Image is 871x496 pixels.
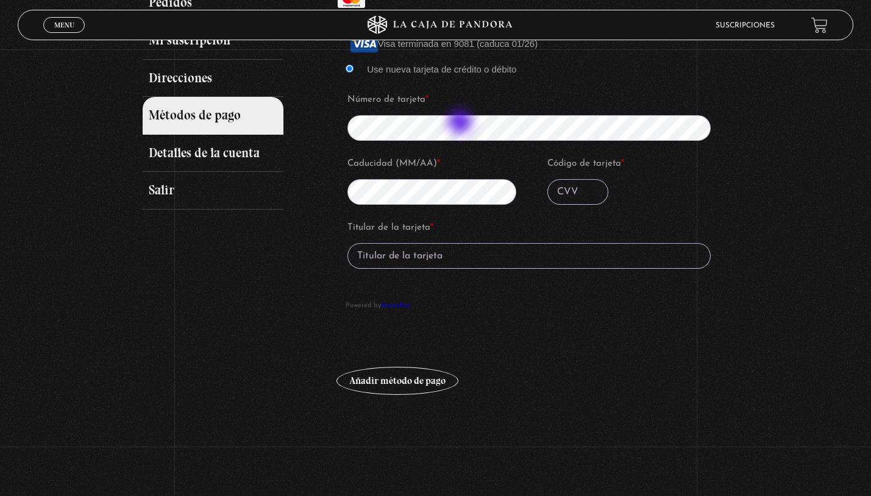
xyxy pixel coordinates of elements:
label: Titular de la tarjeta [347,219,711,237]
span: Powered by [346,295,713,311]
a: GreenPay [381,302,410,309]
label: Caducidad (MM/AA) [347,155,521,173]
a: Salir [143,172,283,210]
input: Titular de la tarjeta [347,243,711,269]
a: Detalles de la cuenta [143,135,283,172]
a: Suscripciones [716,22,775,29]
input: CVV [547,179,608,205]
span: Cerrar [50,32,79,40]
label: Número de tarjeta [347,91,720,109]
label: Use nueva tarjeta de crédito o débito [367,64,516,74]
label: Código de tarjeta [547,155,720,173]
span: Menu [54,21,74,29]
a: View your shopping cart [811,17,828,34]
a: Métodos de pago [143,97,283,135]
label: Visa terminada en 9081 (caduca 01/26) [346,38,538,49]
a: Mi suscripción [143,22,283,60]
button: Añadir método de pago [336,367,458,395]
a: Direcciones [143,60,283,97]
